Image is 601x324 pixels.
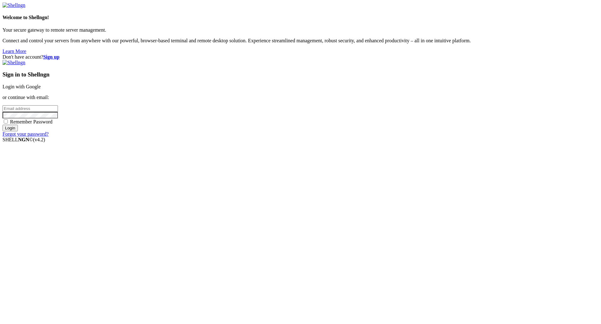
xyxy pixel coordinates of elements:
a: Learn More [3,49,26,54]
span: 4.2.0 [33,137,45,142]
span: SHELL © [3,137,45,142]
h4: Welcome to Shellngn! [3,15,598,20]
img: Shellngn [3,3,25,8]
input: Remember Password [4,119,8,123]
p: or continue with email: [3,95,598,100]
p: Your secure gateway to remote server management. [3,27,598,33]
b: NGN [18,137,29,142]
img: Shellngn [3,60,25,65]
p: Connect and control your servers from anywhere with our powerful, browser-based terminal and remo... [3,38,598,44]
h3: Sign in to Shellngn [3,71,598,78]
input: Email address [3,105,58,112]
a: Forgot your password? [3,131,49,137]
input: Login [3,125,18,131]
span: Remember Password [10,119,53,124]
a: Login with Google [3,84,41,89]
div: Don't have account? [3,54,598,60]
a: Sign up [43,54,59,60]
